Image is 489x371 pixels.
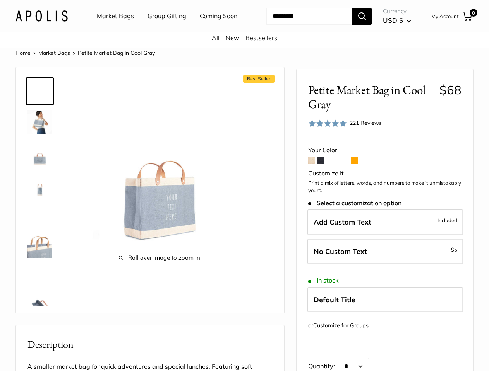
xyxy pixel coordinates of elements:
[307,239,463,264] label: Leave Blank
[308,320,369,331] div: or
[243,75,275,83] span: Best Seller
[27,337,273,352] h2: Description
[27,141,52,165] img: Petite Market Bag in Cool Gray
[27,233,52,258] img: Petite Market Bag in Cool Gray
[449,245,457,254] span: -
[438,216,457,225] span: Included
[383,14,411,27] button: USD $
[314,247,367,256] span: No Custom Text
[26,77,54,105] a: Petite Market Bag in Cool Gray
[26,170,54,198] a: Petite Market Bag in Cool Gray
[26,201,54,229] a: Petite Market Bag in Cool Gray
[439,82,462,97] span: $68
[26,108,54,136] a: Petite Market Bag in Cool Gray
[462,12,472,21] a: 0
[78,49,155,56] span: Petite Market Bag in Cool Gray
[97,10,134,22] a: Market Bags
[15,49,31,56] a: Home
[27,172,52,196] img: Petite Market Bag in Cool Gray
[308,168,462,179] div: Customize It
[15,10,68,22] img: Apolis
[431,12,459,21] a: My Account
[470,9,477,17] span: 0
[451,247,457,253] span: $5
[27,295,52,320] img: Petite Market Bag in Cool Gray
[383,6,411,17] span: Currency
[245,34,277,42] a: Bestsellers
[200,10,237,22] a: Coming Soon
[314,218,371,226] span: Add Custom Text
[308,199,401,207] span: Select a customization option
[148,10,186,22] a: Group Gifting
[308,277,339,284] span: In stock
[308,145,462,156] div: Your Color
[78,79,241,242] img: Petite Market Bag in Cool Gray
[350,119,382,126] span: 221 Reviews
[26,294,54,322] a: Petite Market Bag in Cool Gray
[352,8,372,25] button: Search
[15,48,155,58] nav: Breadcrumb
[26,263,54,291] a: Petite Market Bag in Cool Gray
[307,287,463,313] label: Default Title
[226,34,239,42] a: New
[26,232,54,260] a: Petite Market Bag in Cool Gray
[212,34,220,42] a: All
[383,16,403,24] span: USD $
[314,295,355,304] span: Default Title
[308,83,434,111] span: Petite Market Bag in Cool Gray
[308,179,462,194] p: Print a mix of letters, words, and numbers to make it unmistakably yours.
[307,209,463,235] label: Add Custom Text
[38,49,70,56] a: Market Bags
[26,139,54,167] a: Petite Market Bag in Cool Gray
[313,322,369,329] a: Customize for Groups
[266,8,352,25] input: Search...
[78,252,241,263] span: Roll over image to zoom in
[27,110,52,134] img: Petite Market Bag in Cool Gray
